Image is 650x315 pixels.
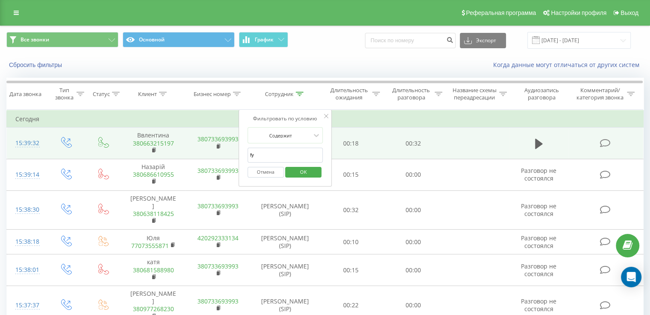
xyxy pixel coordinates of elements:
[197,166,238,175] a: 380733693993
[194,90,231,98] div: Бизнес номер
[121,190,185,230] td: [PERSON_NAME]
[133,305,174,313] a: 380977268230
[291,165,315,178] span: OK
[9,90,41,98] div: Дата звонка
[390,87,432,101] div: Длительность разговора
[521,262,556,278] span: Разговор не состоялся
[123,32,235,47] button: Основной
[121,159,185,190] td: Назарій
[247,167,284,178] button: Отмена
[521,297,556,313] span: Разговор не состоялся
[320,254,382,286] td: 00:15
[121,230,185,254] td: Юля
[197,297,238,305] a: 380733693993
[138,90,157,98] div: Клиент
[382,254,444,286] td: 00:00
[320,190,382,230] td: 00:32
[382,128,444,159] td: 00:32
[247,148,323,163] input: Введите значение
[250,230,320,254] td: [PERSON_NAME] (SIP)
[15,135,38,152] div: 15:39:32
[320,230,382,254] td: 00:10
[7,111,644,128] td: Сегодня
[197,135,238,143] a: 380733693993
[493,61,644,69] a: Когда данные могут отличаться от других систем
[15,201,38,218] div: 15:38:30
[255,37,274,43] span: График
[285,167,321,178] button: OK
[521,234,556,250] span: Разговор не состоялся
[521,202,556,218] span: Разговор не состоялся
[93,90,110,98] div: Статус
[320,128,382,159] td: 00:18
[265,90,294,98] div: Сотрудник
[6,32,118,47] button: Все звонки
[250,254,320,286] td: [PERSON_NAME] (SIP)
[521,166,556,182] span: Разговор не состоялся
[320,159,382,190] td: 00:15
[452,87,497,101] div: Название схемы переадресации
[621,9,638,16] span: Выход
[15,262,38,278] div: 15:38:01
[121,128,185,159] td: Ввлентина
[15,233,38,250] div: 15:38:18
[15,297,38,314] div: 15:37:37
[575,87,625,101] div: Комментарий/категория звонка
[197,234,238,242] a: 420292333134
[133,210,174,218] a: 380638118425
[551,9,606,16] span: Настройки профиля
[382,159,444,190] td: 00:00
[121,254,185,286] td: катя
[328,87,371,101] div: Длительность ожидания
[621,267,641,287] div: Open Intercom Messenger
[382,230,444,254] td: 00:00
[466,9,536,16] span: Реферальная программа
[250,190,320,230] td: [PERSON_NAME] (SIP)
[6,61,66,69] button: Сбросить фильтры
[517,87,567,101] div: Аудиозапись разговора
[247,114,323,123] div: Фильтровать по условию
[54,87,74,101] div: Тип звонка
[133,266,174,274] a: 380681588980
[460,33,506,48] button: Экспорт
[365,33,456,48] input: Поиск по номеру
[197,202,238,210] a: 380733693993
[239,32,288,47] button: График
[21,36,49,43] span: Все звонки
[133,139,174,147] a: 380663215197
[133,170,174,178] a: 380686610955
[197,262,238,270] a: 380733693993
[131,242,169,250] a: 77073555871
[382,190,444,230] td: 00:00
[15,166,38,183] div: 15:39:14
